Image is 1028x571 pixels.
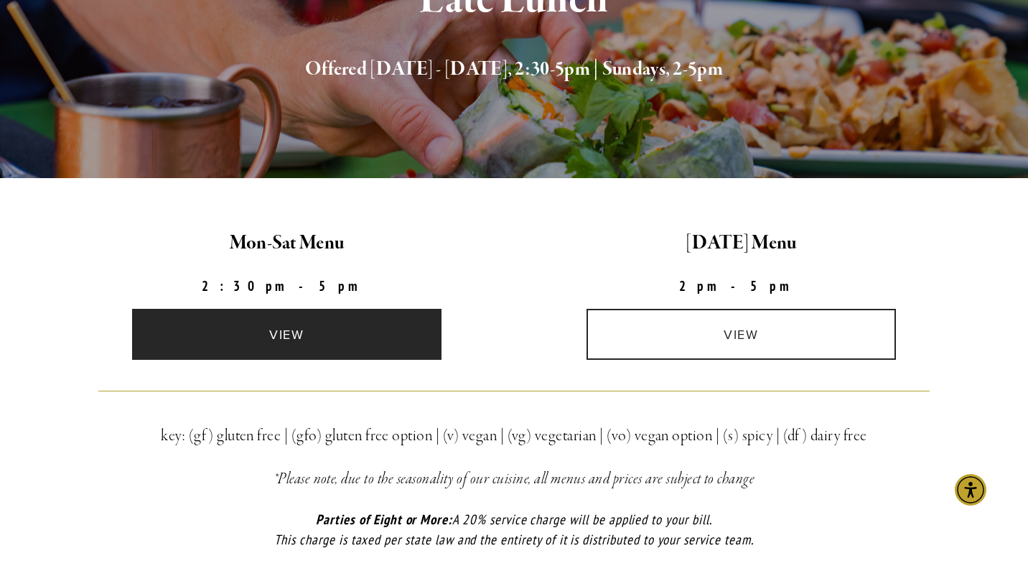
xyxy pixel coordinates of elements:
[132,309,441,360] a: view
[274,469,755,489] em: *Please note, due to the seasonality of our cuisine, all menus and prices are subject to change
[526,228,956,259] h2: [DATE] Menu
[72,228,502,259] h2: Mon-Sat Menu
[587,309,896,360] a: view
[202,277,373,294] strong: 2:30pm-5pm
[98,423,930,449] h3: key: (gf) gluten free | (gfo) gluten free option | (v) vegan | (vg) vegetarian | (vo) vegan optio...
[98,55,930,85] h2: Offered [DATE] - [DATE], 2:30-5pm | Sundays, 2-5pm
[316,511,452,528] em: Parties of Eight or More:
[274,511,753,549] em: A 20% service charge will be applied to your bill. This charge is taxed per state law and the ent...
[955,474,986,506] div: Accessibility Menu
[679,277,804,294] strong: 2pm-5pm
